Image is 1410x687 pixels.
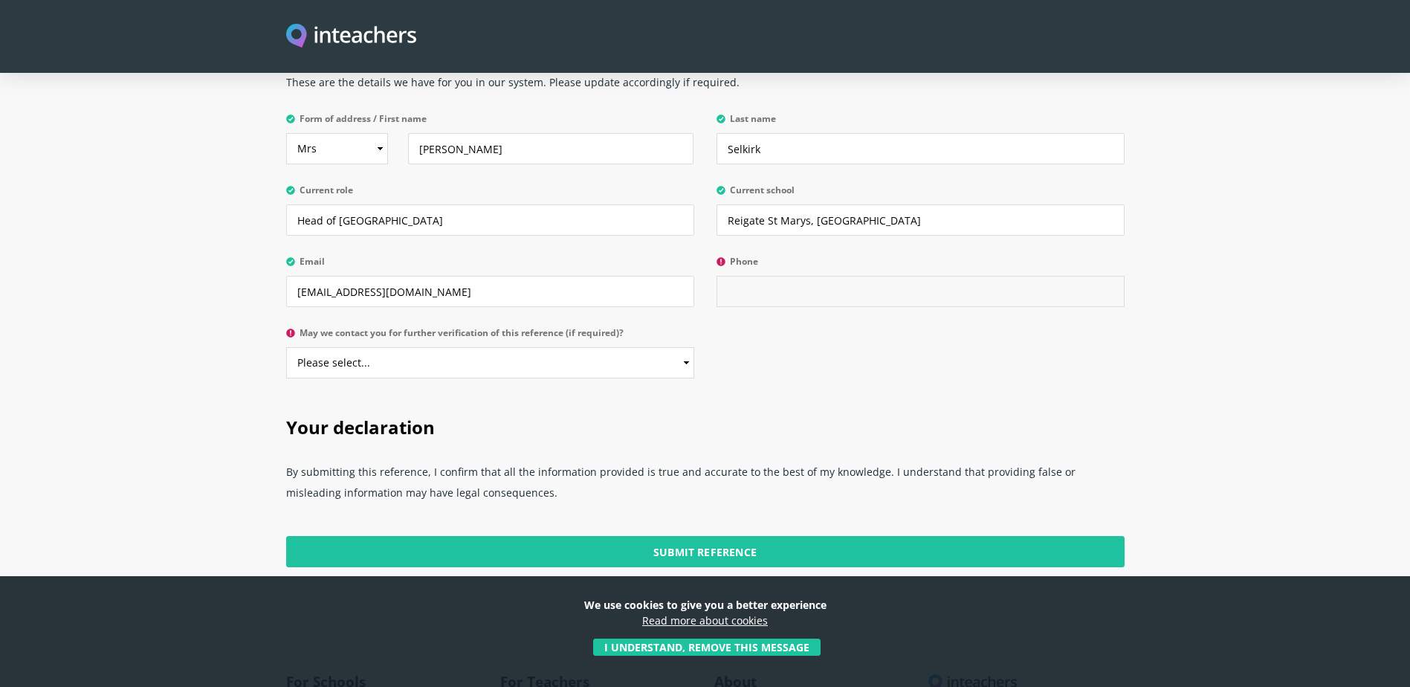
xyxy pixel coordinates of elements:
input: Submit Reference [286,536,1125,567]
img: Inteachers [286,24,417,50]
strong: We use cookies to give you a better experience [584,598,827,612]
label: Form of address / First name [286,114,694,133]
label: May we contact you for further verification of this reference (if required)? [286,328,694,347]
span: Your declaration [286,415,435,439]
label: Last name [717,114,1125,133]
a: Read more about cookies [642,613,768,628]
p: By submitting this reference, I confirm that all the information provided is true and accurate to... [286,456,1125,518]
p: These are the details we have for you in our system. Please update accordingly if required. [286,66,1125,108]
label: Phone [717,257,1125,276]
label: Current school [717,185,1125,204]
button: I understand, remove this message [593,639,821,656]
a: Visit this site's homepage [286,24,417,50]
label: Current role [286,185,694,204]
label: Email [286,257,694,276]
